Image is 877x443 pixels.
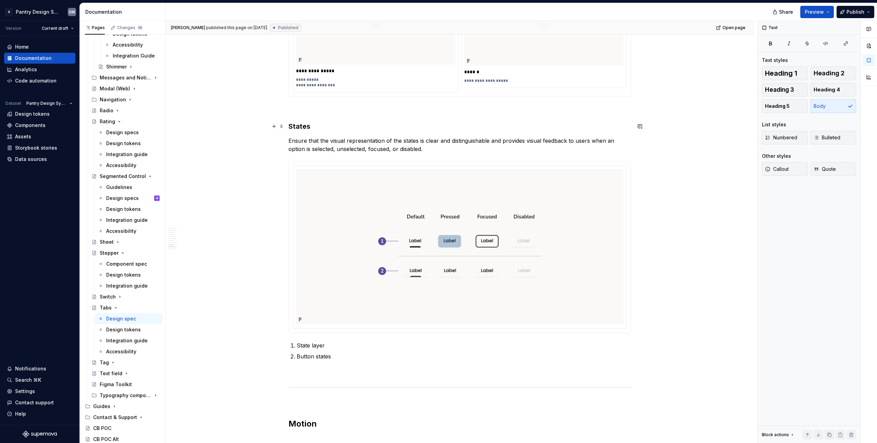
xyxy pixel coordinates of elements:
a: Integration Guide [102,50,162,61]
div: Design tokens [106,206,141,213]
div: Segmented Control [100,173,146,180]
div: Settings [15,388,35,395]
div: Messages and Notifications [89,72,162,83]
a: Storybook stories [4,142,75,153]
div: Documentation [15,55,52,62]
a: Assets [4,131,75,142]
div: Contact & Support [82,412,162,423]
span: Numbered [765,134,797,141]
div: Search ⌘K [15,377,41,383]
div: Block actions [762,432,789,438]
div: Integration guide [106,151,148,158]
a: Accessibility [102,39,162,50]
div: Messages and Notifications [100,74,151,81]
span: Heading 4 [814,86,840,93]
div: Design tokens [106,140,141,147]
div: Design spec [106,315,136,322]
div: Integration guide [106,337,148,344]
button: Share [769,6,798,18]
div: Radio [100,107,113,114]
div: published this page on [DATE] [206,25,267,30]
a: Documentation [4,53,75,64]
button: Quote [811,162,856,176]
div: Components [15,122,46,129]
div: Guides [93,403,110,410]
div: Design tokens [106,271,141,278]
a: Segmented Control [89,171,162,182]
a: Code automation [4,75,75,86]
a: Integration guide [95,280,162,291]
div: Integration guide [106,282,148,289]
div: CB POC [93,425,111,432]
div: DM [69,9,75,15]
a: Tag [89,357,162,368]
div: CB POC Alt [93,436,119,443]
div: Accessibility [106,348,136,355]
a: Tabs [89,302,162,313]
div: Assets [15,133,31,140]
span: Current draft [42,26,68,31]
div: Figma Toolkit [100,381,132,388]
a: Design tokens [95,204,162,215]
div: Navigation [100,96,126,103]
span: [PERSON_NAME] [171,25,205,30]
a: Design specs [95,127,162,138]
div: Pantry Design System [16,9,60,15]
div: Shimmer [106,63,127,70]
span: Preview [805,9,824,15]
div: Text field [100,370,122,377]
div: Text styles [762,57,788,64]
h2: Motion [288,418,631,429]
span: 18 [137,25,143,30]
h3: States [288,122,631,131]
a: Sheet [89,237,162,248]
div: Storybook stories [15,144,57,151]
div: Guidelines [106,184,132,191]
div: Design tokens [15,111,50,117]
a: Design tokens [95,324,162,335]
div: Version [5,26,21,31]
div: Code automation [15,77,57,84]
a: Open page [714,23,749,33]
button: Help [4,408,75,419]
div: Dataset [5,101,21,106]
div: Switch [100,293,116,300]
span: Pantry Design System [26,101,67,106]
a: Analytics [4,64,75,75]
div: Changes [117,25,143,30]
p: State layer [297,341,631,350]
a: Design specsJB [95,193,162,204]
span: Heading 2 [814,70,844,77]
div: Sheet [100,239,114,245]
button: Bulleted [811,131,856,144]
span: Publish [847,9,864,15]
a: Accessibility [95,160,162,171]
a: Rating [89,116,162,127]
button: Current draft [39,24,77,33]
div: Contact & Support [93,414,137,421]
a: Guidelines [95,182,162,193]
a: Accessibility [95,346,162,357]
div: Help [15,410,26,417]
button: Heading 5 [762,99,808,113]
a: Component spec [95,258,162,269]
div: Modal (Web) [100,85,130,92]
button: APantry Design SystemDM [1,4,78,19]
div: Accessibility [106,228,136,235]
a: Design spec [95,313,162,324]
button: Heading 1 [762,66,808,80]
div: Pages [85,25,105,30]
div: Typography components [100,392,151,399]
a: Home [4,41,75,52]
button: Heading 2 [811,66,856,80]
div: Component spec [106,261,147,267]
div: Block actions [762,430,795,440]
span: Callout [765,166,789,173]
div: JB [156,195,159,202]
div: Guides [82,401,162,412]
a: Text field [89,368,162,379]
a: Integration guide [95,149,162,160]
button: Preview [800,6,834,18]
p: Button states [297,352,631,360]
div: Design specs [106,195,139,202]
